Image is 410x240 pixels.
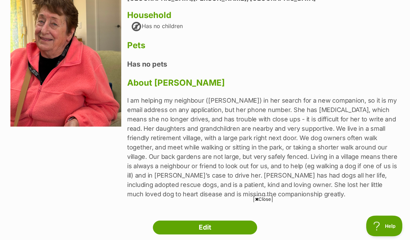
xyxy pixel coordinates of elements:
[127,60,400,69] h4: Has no pets
[127,78,400,88] h3: About [PERSON_NAME]
[366,216,403,237] iframe: Help Scout Beacon - Open
[127,96,400,199] p: I am helping my neighbour ([PERSON_NAME]) in her search for a new companion, so it is my email ad...
[127,41,400,51] h3: Pets
[131,22,183,33] div: Has no children
[254,196,272,203] span: Close
[127,11,400,20] h3: Household
[36,205,374,237] iframe: Advertisement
